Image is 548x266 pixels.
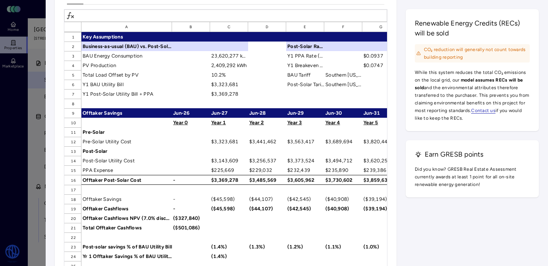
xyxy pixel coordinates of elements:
[64,32,81,42] div: 1
[81,127,172,137] div: Pre-Solar
[172,108,210,118] div: Jun-26
[286,61,324,70] div: Y1 Breakeven PPA Rate ($/kWh)
[362,108,400,118] div: Jun-31
[324,108,362,118] div: Jun-30
[172,194,210,204] div: -
[64,137,81,146] div: 12
[324,242,362,252] div: (1.1%)
[248,118,286,127] div: Year 2
[64,204,81,213] div: 19
[172,213,210,223] div: ($327,840)
[81,42,172,51] div: Business-as-usual (BAU) vs. Post-Solar
[248,175,286,185] div: $3,485,569
[286,118,324,127] div: Year 3
[81,108,172,118] div: Offtaker Savings
[286,51,324,61] div: Y1 PPA Rate ($/kWh)
[362,204,400,213] div: ($39,194)
[286,194,324,204] div: ($42,545)
[362,118,400,127] div: Year 5
[286,242,324,252] div: (1.2%)
[64,223,81,232] div: 21
[64,42,81,51] div: 2
[248,194,286,204] div: ($44,107)
[248,108,286,118] div: Jun-28
[415,77,523,90] span: model assumes RECs will be sold
[64,185,81,194] div: 17
[81,70,172,80] div: Total Load Offset by PV
[324,156,362,165] div: $3,494,712
[210,61,248,70] div: 2,409,292 kWh
[81,156,172,165] div: Post-Solar Utility Cost
[210,242,248,252] div: (1.4%)
[324,118,362,127] div: Year 4
[362,51,400,61] div: $0.0937
[362,156,400,165] div: $3,620,253
[324,137,362,146] div: $3,689,694
[81,137,172,146] div: Pre-Solar Utility Cost
[286,70,324,80] div: BAU Tariff
[81,223,172,232] div: Total Offtaker Cashflows
[415,69,530,122] span: While this system reduces the total CO₂ emissions on the local grid, our and the environmental at...
[324,204,362,213] div: ($40,908)
[248,137,286,146] div: $3,441,462
[286,22,324,32] div: E
[172,22,210,32] div: B
[286,204,324,213] div: ($42,545)
[81,204,172,213] div: Offtaker Cashflows
[362,165,400,175] div: $239,386
[172,118,210,127] div: Year 0
[286,156,324,165] div: $3,373,524
[210,70,248,80] div: 10.2%
[286,165,324,175] div: $232,439
[64,99,81,108] div: 8
[415,149,530,159] h3: Earn GRESB points
[64,156,81,165] div: 14
[210,194,248,204] div: ($45,598)
[424,46,528,61] span: CO₂ reduction will generally not count towards building reporting
[210,80,248,89] div: $3,323,681
[64,252,81,261] div: 24
[64,165,81,175] div: 15
[286,137,324,146] div: $3,563,417
[324,175,362,185] div: $3,730,602
[64,108,81,118] div: 9
[81,32,172,42] div: Key Assumptions
[324,165,362,175] div: $235,890
[210,89,248,99] div: $3,369,278
[248,156,286,165] div: $3,256,537
[81,165,172,175] div: PPA Expense
[248,165,286,175] div: $229,032
[64,127,81,137] div: 11
[471,108,495,114] a: Contact us
[64,242,81,252] div: 23
[210,204,248,213] div: ($45,598)
[172,175,210,185] div: -
[210,118,248,127] div: Year 1
[415,165,530,188] span: Did you know? GRESB Real Estate Assessment currently awards at least 1 point for all on-site rene...
[210,137,248,146] div: $3,323,681
[64,213,81,223] div: 20
[210,108,248,118] div: Jun-27
[362,137,400,146] div: $3,820,445
[210,22,248,32] div: C
[362,175,400,185] div: $3,859,639
[362,194,400,204] div: ($39,194)
[81,175,172,185] div: Offtaker Post-Solar Cost
[286,108,324,118] div: Jun-29
[248,242,286,252] div: (1.3%)
[172,204,210,213] div: -
[64,232,81,242] div: 22
[81,252,172,261] div: Yr 1 Offtaker Savings % of BAU Utility Bill
[64,80,81,89] div: 6
[286,175,324,185] div: $3,605,962
[81,51,172,61] div: BAU Energy Consumption
[172,223,210,232] div: ($501,086)
[248,22,286,32] div: D
[64,118,81,127] div: 10
[415,18,530,38] h3: Renewable Energy Credits (RECs) will be sold
[81,146,172,156] div: Post-Solar
[64,51,81,61] div: 3
[64,146,81,156] div: 13
[324,70,362,80] div: Southern California Edison Co: TOU-8-D-Above 50kV-NEM3
[286,80,324,89] div: Post-Solar Tariff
